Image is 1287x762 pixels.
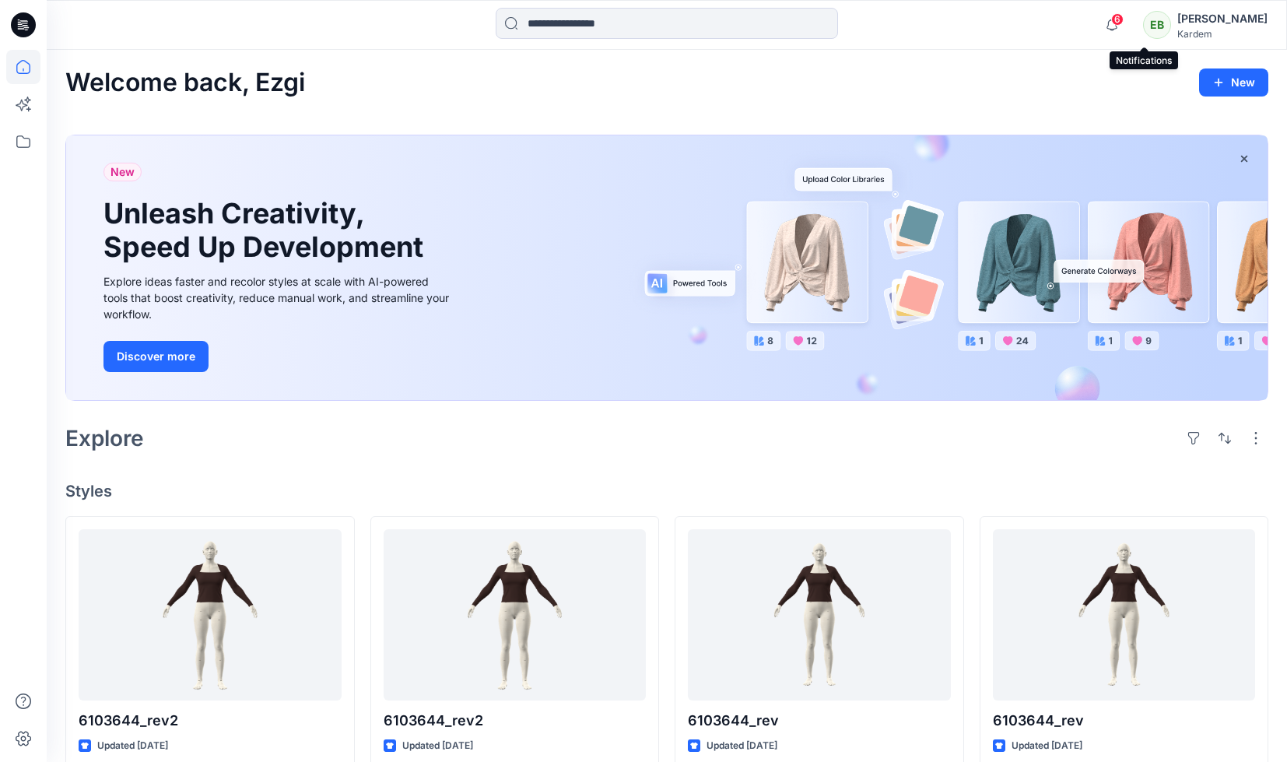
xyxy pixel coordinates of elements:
[97,738,168,754] p: Updated [DATE]
[65,426,144,451] h2: Explore
[1111,13,1124,26] span: 6
[993,529,1256,701] a: 6103644_rev
[103,197,430,264] h1: Unleash Creativity, Speed Up Development
[993,710,1256,732] p: 6103644_rev
[384,529,647,701] a: 6103644_rev2
[103,341,209,372] button: Discover more
[707,738,777,754] p: Updated [DATE]
[384,710,647,732] p: 6103644_rev2
[65,68,305,97] h2: Welcome back, Ezgi
[402,738,473,754] p: Updated [DATE]
[1012,738,1082,754] p: Updated [DATE]
[103,341,454,372] a: Discover more
[103,273,454,322] div: Explore ideas faster and recolor styles at scale with AI-powered tools that boost creativity, red...
[1177,9,1268,28] div: [PERSON_NAME]
[688,529,951,701] a: 6103644_rev
[79,710,342,732] p: 6103644_rev2
[79,529,342,701] a: 6103644_rev2
[1177,28,1268,40] div: Kardem
[65,482,1268,500] h4: Styles
[1199,68,1268,97] button: New
[688,710,951,732] p: 6103644_rev
[110,163,135,181] span: New
[1143,11,1171,39] div: EB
